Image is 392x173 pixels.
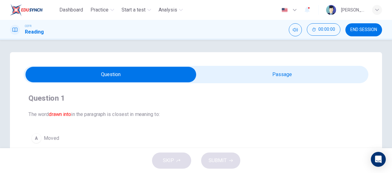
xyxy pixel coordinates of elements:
[29,111,363,118] span: The word in the paragraph is closest in meaning to:
[10,4,57,16] a: EduSynch logo
[345,23,382,36] button: END SESSION
[350,27,377,32] span: END SESSION
[49,111,71,117] font: drawn into
[307,23,340,36] div: Hide
[119,4,154,16] button: Start a test
[10,4,43,16] img: EduSynch logo
[371,152,386,167] div: Open Intercom Messenger
[281,8,288,12] img: en
[31,133,41,143] div: A
[122,6,145,14] span: Start a test
[29,93,363,103] h4: Question 1
[156,4,185,16] button: Analysis
[90,6,108,14] span: Practice
[44,134,59,142] span: Moved
[25,28,44,36] h1: Reading
[326,5,336,15] img: Profile picture
[159,6,177,14] span: Analysis
[25,24,31,28] span: CEFR
[59,6,83,14] span: Dashboard
[307,23,340,36] button: 00:00:00
[57,4,85,16] button: Dashboard
[29,130,363,146] button: AMoved
[289,23,302,36] div: Mute
[341,6,365,14] div: [PERSON_NAME]
[88,4,117,16] button: Practice
[318,27,335,32] span: 00:00:00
